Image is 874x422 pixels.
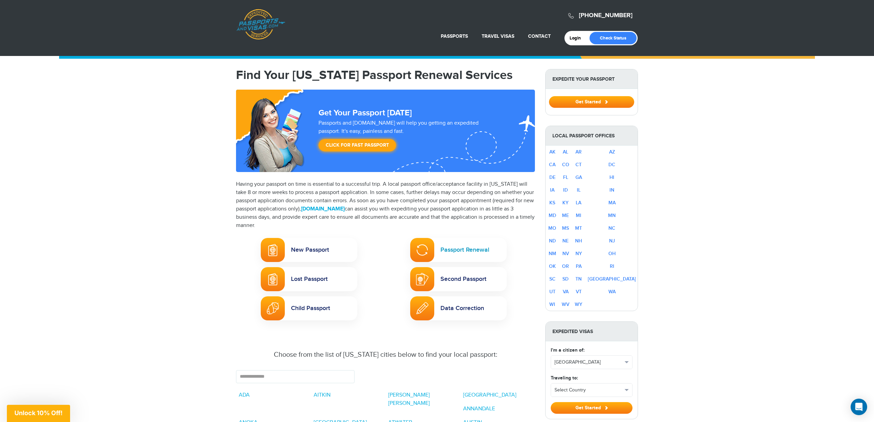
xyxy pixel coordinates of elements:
label: I'm a citizen of: [551,346,584,354]
button: Get Started [549,96,634,108]
a: ND [549,238,556,244]
a: Contact [528,33,551,39]
a: DE [549,174,556,180]
a: UT [549,289,556,295]
a: CO [562,162,569,168]
a: [GEOGRAPHIC_DATA] [463,392,516,398]
a: Get Started [549,99,634,104]
a: KY [562,200,569,206]
div: Unlock 10% Off! [7,405,70,422]
img: Passport Renewal [416,244,428,256]
a: RI [610,263,614,269]
a: MS [562,225,569,231]
a: [PERSON_NAME] [PERSON_NAME] [388,392,430,407]
div: Open Intercom Messenger [851,399,867,415]
img: Child Passport [267,302,279,315]
a: GA [575,174,582,180]
a: ME [562,213,569,218]
a: OH [608,251,616,256]
span: Select Country [554,387,623,394]
a: VA [563,289,569,295]
span: Unlock 10% Off! [14,409,63,417]
strong: Get Your Passport [DATE] [318,108,412,118]
a: MN [608,213,616,218]
a: IN [609,187,614,193]
a: Click for Fast Passport [318,139,396,151]
p: Having your passport on time is essential to a successful trip. A local passport office/acceptanc... [236,180,535,230]
strong: Expedited Visas [546,322,638,341]
div: Choose from the list of [US_STATE] cities below to find your local passport: [241,350,530,360]
div: Passports and [DOMAIN_NAME] will help you getting an expedited passport. It's easy, painless and ... [316,119,503,155]
a: SD [562,276,569,282]
strong: Expedite Your Passport [546,69,638,89]
a: IA [550,187,554,193]
a: DC [608,162,615,168]
a: ID [563,187,568,193]
button: [GEOGRAPHIC_DATA] [551,356,632,369]
a: ANNANDALE [463,406,495,412]
a: HI [609,174,614,180]
img: Second Passport [416,273,428,285]
a: OR [562,263,569,269]
a: Passports [441,33,468,39]
a: MO [548,225,556,231]
a: AZ [609,149,615,155]
a: New PassportNew Passport [261,238,357,262]
a: CA [549,162,556,168]
a: Second PassportSecond Passport [410,267,507,291]
a: IL [577,187,581,193]
a: WA [608,289,616,295]
a: MT [575,225,582,231]
a: AITKIN [314,392,330,398]
a: Check Status [590,32,637,44]
h1: Find Your [US_STATE] Passport Renewal Services [236,69,535,81]
a: KS [549,200,555,206]
a: NH [575,238,582,244]
a: MD [549,213,556,218]
a: Lost PassportLost Passport [261,267,357,291]
a: NV [562,251,569,256]
a: ADA [239,392,250,398]
a: SC [549,276,556,282]
a: NC [608,225,615,231]
a: Child PassportChild Passport [261,296,357,320]
button: Select Country [551,384,632,397]
a: FL [563,174,568,180]
a: CT [575,162,582,168]
a: AK [549,149,556,155]
a: Login [570,35,586,41]
img: Lost Passport [268,273,278,285]
a: Travel Visas [482,33,514,39]
a: [GEOGRAPHIC_DATA] [588,276,636,282]
a: LA [576,200,581,206]
a: MA [608,200,616,206]
a: AL [563,149,568,155]
img: New Passport [268,244,278,256]
a: NM [549,251,556,256]
a: WV [562,301,569,307]
a: VT [576,289,582,295]
strong: Local Passport Offices [546,126,638,146]
span: [GEOGRAPHIC_DATA] [554,359,623,366]
a: [PHONE_NUMBER] [579,12,632,19]
a: TN [575,276,582,282]
a: OK [549,263,556,269]
a: NE [562,238,569,244]
button: Get Started [551,402,632,414]
a: Passport Name ChangeData Correction [410,296,507,320]
a: Passports & [DOMAIN_NAME] [236,9,285,40]
a: PA [576,263,582,269]
label: Traveling to: [551,374,578,381]
a: NJ [609,238,615,244]
a: WI [549,301,555,307]
a: MI [576,213,581,218]
a: NY [575,251,582,256]
a: AR [575,149,582,155]
a: [DOMAIN_NAME] [301,206,345,212]
img: Passport Name Change [416,302,428,314]
a: Passport RenewalPassport Renewal [410,238,507,262]
a: WY [575,301,582,307]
